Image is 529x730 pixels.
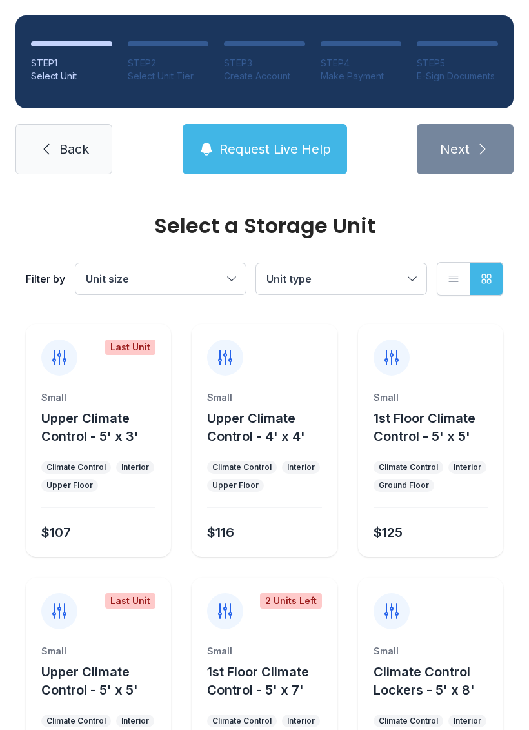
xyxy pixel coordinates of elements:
div: Small [41,391,155,404]
span: 1st Floor Climate Control - 5' x 5' [374,411,475,444]
div: 2 Units Left [260,593,322,609]
button: Upper Climate Control - 5' x 5' [41,663,166,699]
div: Climate Control [46,716,106,726]
button: 1st Floor Climate Control - 5' x 7' [207,663,332,699]
button: Unit size [75,263,246,294]
div: Interior [121,716,149,726]
div: STEP 3 [224,57,305,70]
div: STEP 4 [321,57,402,70]
span: Upper Climate Control - 4' x 4' [207,411,305,444]
div: Interior [454,462,481,472]
div: Select Unit Tier [128,70,209,83]
div: Select Unit [31,70,112,83]
div: Small [207,645,321,658]
div: Small [374,391,488,404]
div: E-Sign Documents [417,70,498,83]
div: Upper Floor [212,480,259,491]
div: Interior [121,462,149,472]
div: Climate Control [212,716,272,726]
div: Small [374,645,488,658]
span: Upper Climate Control - 5' x 3' [41,411,139,444]
button: Upper Climate Control - 4' x 4' [207,409,332,445]
button: Unit type [256,263,426,294]
div: Ground Floor [379,480,429,491]
div: Last Unit [105,340,155,355]
div: STEP 1 [31,57,112,70]
div: Select a Storage Unit [26,216,503,236]
div: Climate Control [212,462,272,472]
div: Create Account [224,70,305,83]
div: STEP 5 [417,57,498,70]
div: Climate Control [379,716,438,726]
span: Climate Control Lockers - 5' x 8' [374,664,475,698]
span: Unit type [266,272,312,285]
div: Climate Control [46,462,106,472]
span: 1st Floor Climate Control - 5' x 7' [207,664,309,698]
button: Upper Climate Control - 5' x 3' [41,409,166,445]
div: Make Payment [321,70,402,83]
div: $107 [41,523,71,542]
div: Filter by [26,271,65,287]
div: Interior [287,462,315,472]
div: Upper Floor [46,480,93,491]
span: Next [440,140,470,158]
div: $116 [207,523,234,542]
span: Request Live Help [219,140,331,158]
div: Interior [287,716,315,726]
div: Climate Control [379,462,438,472]
div: Small [207,391,321,404]
span: Back [59,140,89,158]
div: Last Unit [105,593,155,609]
div: Interior [454,716,481,726]
button: 1st Floor Climate Control - 5' x 5' [374,409,498,445]
div: Small [41,645,155,658]
button: Climate Control Lockers - 5' x 8' [374,663,498,699]
div: $125 [374,523,403,542]
div: STEP 2 [128,57,209,70]
span: Upper Climate Control - 5' x 5' [41,664,138,698]
span: Unit size [86,272,129,285]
